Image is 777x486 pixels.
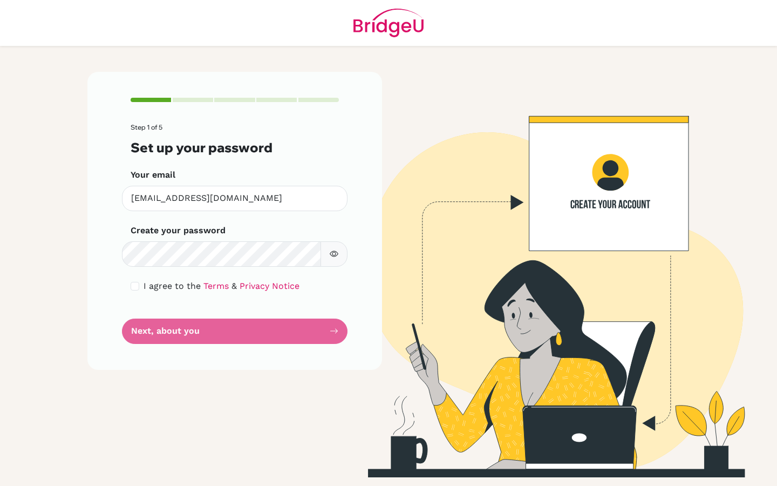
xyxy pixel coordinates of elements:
label: Create your password [131,224,226,237]
span: I agree to the [144,281,201,291]
label: Your email [131,168,175,181]
span: Step 1 of 5 [131,123,162,131]
input: Insert your email* [122,186,347,211]
a: Terms [203,281,229,291]
h3: Set up your password [131,140,339,156]
span: & [231,281,237,291]
a: Privacy Notice [240,281,299,291]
